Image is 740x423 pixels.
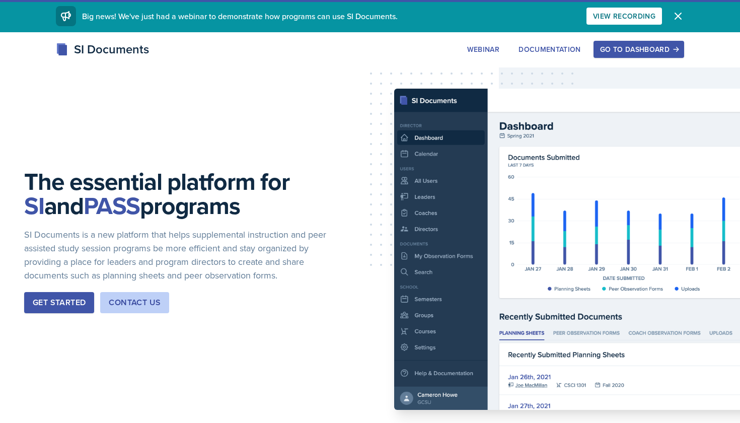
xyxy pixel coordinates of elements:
div: Webinar [467,45,499,53]
div: View Recording [593,12,655,20]
button: Contact Us [100,292,169,313]
button: View Recording [586,8,662,25]
div: Documentation [519,45,581,53]
button: Documentation [512,41,587,58]
div: Go to Dashboard [600,45,678,53]
button: Webinar [461,41,506,58]
span: Big news! We've just had a webinar to demonstrate how programs can use SI Documents. [82,11,398,22]
button: Get Started [24,292,94,313]
div: SI Documents [56,40,149,58]
div: Contact Us [109,297,161,309]
button: Go to Dashboard [594,41,684,58]
div: Get Started [33,297,86,309]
